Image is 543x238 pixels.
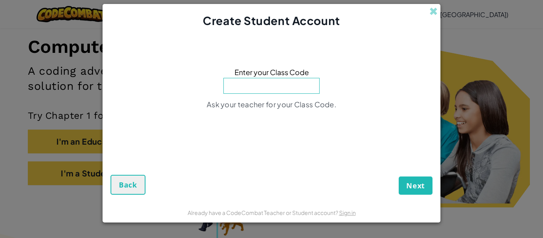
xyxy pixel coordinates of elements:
[399,176,432,195] button: Next
[406,181,425,190] span: Next
[111,175,145,195] button: Back
[207,100,336,109] span: Ask your teacher for your Class Code.
[203,14,340,27] span: Create Student Account
[188,209,339,216] span: Already have a CodeCombat Teacher or Student account?
[339,209,356,216] a: Sign in
[235,66,309,78] span: Enter your Class Code
[119,180,137,190] span: Back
